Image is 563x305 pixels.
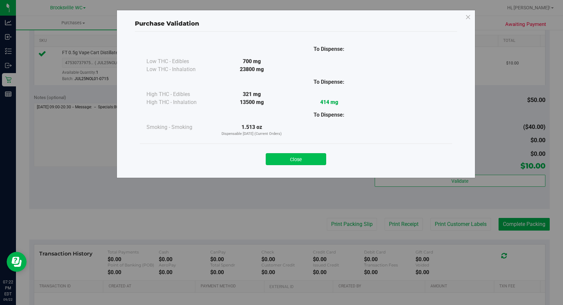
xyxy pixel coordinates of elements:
[146,98,213,106] div: High THC - Inhalation
[213,65,290,73] div: 23800 mg
[146,57,213,65] div: Low THC - Edibles
[266,153,326,165] button: Close
[320,99,338,105] strong: 414 mg
[290,78,368,86] div: To Dispense:
[213,98,290,106] div: 13500 mg
[135,20,199,27] span: Purchase Validation
[146,65,213,73] div: Low THC - Inhalation
[213,57,290,65] div: 700 mg
[290,111,368,119] div: To Dispense:
[146,90,213,98] div: High THC - Edibles
[213,123,290,137] div: 1.513 oz
[213,90,290,98] div: 321 mg
[146,123,213,131] div: Smoking - Smoking
[7,252,27,272] iframe: Resource center
[213,131,290,137] p: Dispensable [DATE] (Current Orders)
[290,45,368,53] div: To Dispense:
